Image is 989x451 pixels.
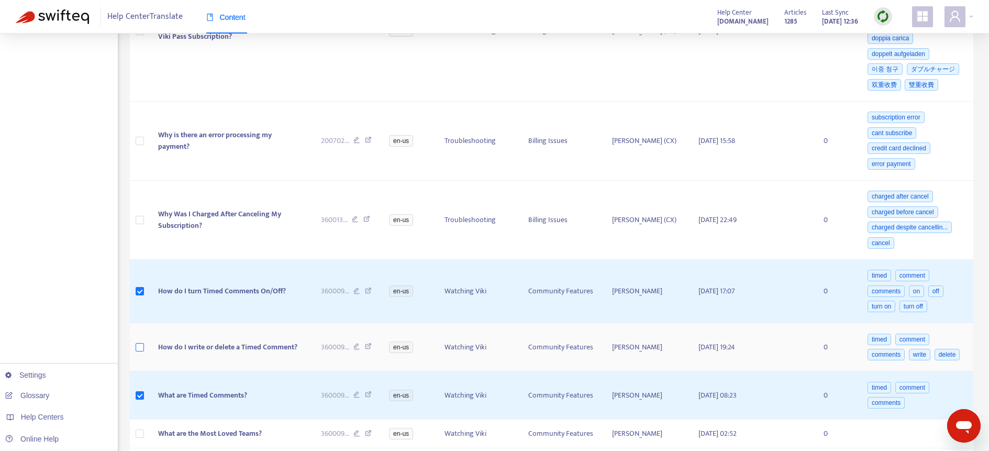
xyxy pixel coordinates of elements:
td: 0 [815,260,857,324]
span: timed [868,334,891,345]
span: 200702 ... [321,135,349,147]
span: Last Sync [822,7,849,18]
span: What are the Most Loved Teams? [158,427,262,439]
span: en-us [389,135,413,147]
span: comment [895,382,929,393]
td: [PERSON_NAME] [604,371,690,420]
a: [DOMAIN_NAME] [717,15,769,27]
span: en-us [389,428,413,439]
span: What are Timed Comments? [158,389,247,401]
span: user [949,10,961,23]
strong: [DOMAIN_NAME] [717,16,769,27]
span: en-us [389,285,413,297]
strong: 1285 [784,16,797,27]
span: [DATE] 08:23 [698,389,737,401]
td: Watching Viki [436,323,520,371]
span: How do I turn Timed Comments On/Off? [158,285,286,297]
span: Content [206,13,246,21]
span: Why is there an error processing my payment? [158,129,272,152]
span: en-us [389,390,413,401]
span: turn off [899,301,927,312]
span: appstore [916,10,929,23]
span: book [206,14,214,21]
span: comments [868,285,905,297]
span: Help Center [717,7,752,18]
span: timed [868,270,891,281]
td: [PERSON_NAME] [604,323,690,371]
span: doppelt aufgeladen [868,48,929,60]
span: write [909,349,930,360]
span: charged after cancel [868,191,933,202]
td: [PERSON_NAME] (CX) [604,102,690,181]
span: [DATE] 19:24 [698,341,735,353]
td: 0 [815,323,857,371]
td: Community Features [520,420,604,448]
td: Community Features [520,371,604,420]
a: Glossary [5,391,49,400]
span: 双重收费 [868,79,901,91]
span: error payment [868,158,915,170]
span: [DATE] 17:07 [698,285,735,297]
span: off [928,285,943,297]
span: en-us [389,214,413,226]
span: cant subscribe [868,127,916,139]
td: [PERSON_NAME] [604,260,690,324]
span: delete [935,349,960,360]
td: 0 [815,102,857,181]
span: [DATE] 15:58 [698,135,735,147]
span: cancel [868,237,894,249]
span: charged before cancel [868,206,938,218]
td: Watching Viki [436,420,520,448]
td: Watching Viki [436,371,520,420]
span: on [909,285,924,297]
span: 360009 ... [321,342,349,353]
td: [PERSON_NAME] [604,420,690,448]
a: Online Help [5,435,59,443]
span: comments [868,397,905,409]
td: Community Features [520,260,604,324]
span: timed [868,382,891,393]
span: comment [895,334,929,345]
span: subscription error [868,112,925,123]
span: comment [895,270,929,281]
span: How do I write or delete a Timed Comment? [158,341,297,353]
td: Billing Issues [520,102,604,181]
span: comments [868,349,905,360]
td: Troubleshooting [436,181,520,260]
span: en-us [389,342,413,353]
span: Why Was I Charged After Canceling My Subscription? [158,208,281,232]
span: doppia carica [868,32,913,44]
td: Billing Issues [520,181,604,260]
span: charged despite cancellin... [868,222,952,233]
span: 이중 청구 [868,63,903,75]
img: sync.dc5367851b00ba804db3.png [876,10,890,23]
td: 0 [815,181,857,260]
span: Help Center Translate [107,7,183,27]
span: [DATE] 22:49 [698,214,737,226]
iframe: Button to launch messaging window, conversation in progress [947,409,981,443]
td: [PERSON_NAME] (CX) [604,181,690,260]
img: Swifteq [16,9,89,24]
span: 360009 ... [321,285,349,297]
span: 360009 ... [321,390,349,401]
span: 360013 ... [321,214,348,226]
span: ダブルチャージ [907,63,959,75]
span: credit card declined [868,142,930,154]
span: Articles [784,7,806,18]
span: turn on [868,301,895,312]
td: Troubleshooting [436,102,520,181]
td: Community Features [520,323,604,371]
a: Settings [5,371,46,379]
span: 360009 ... [321,428,349,439]
td: Watching Viki [436,260,520,324]
span: Help Centers [21,413,64,421]
span: 雙重收費 [905,79,938,91]
td: 0 [815,420,857,448]
strong: [DATE] 12:36 [822,16,858,27]
span: [DATE] 02:52 [698,427,737,439]
td: 0 [815,371,857,420]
